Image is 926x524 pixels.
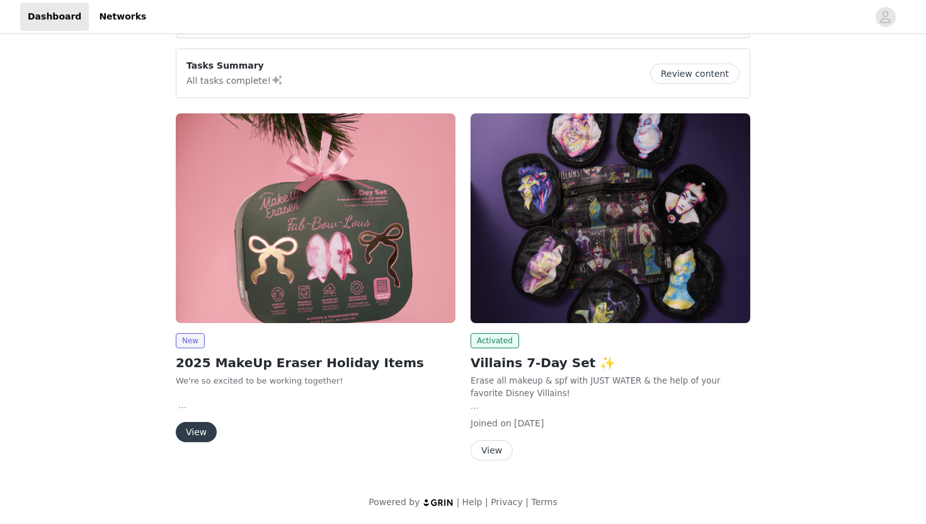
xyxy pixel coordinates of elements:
[176,113,455,323] img: The Original MakeUp Eraser
[369,497,420,507] span: Powered by
[471,353,750,372] h2: Villains 7-Day Set ✨
[91,3,154,31] a: Networks
[462,497,483,507] a: Help
[186,72,283,88] p: All tasks complete!
[471,333,519,348] span: Activated
[423,498,454,506] img: logo
[176,353,455,372] h2: 2025 MakeUp Eraser Holiday Items
[176,333,205,348] span: New
[471,376,720,398] span: Erase all makeup & spf with JUST WATER & the help of your favorite Disney Villains!
[471,440,513,460] button: View
[471,446,513,455] a: View
[879,7,891,27] div: avatar
[176,422,217,442] button: View
[471,418,512,428] span: Joined on
[471,113,750,323] img: The Original MakeUp Eraser
[176,375,455,387] p: We're so excited to be working together!
[491,497,523,507] a: Privacy
[525,497,529,507] span: |
[20,3,89,31] a: Dashboard
[514,418,544,428] span: [DATE]
[186,59,283,72] p: Tasks Summary
[650,64,740,84] button: Review content
[176,428,217,437] a: View
[531,497,557,507] a: Terms
[485,497,488,507] span: |
[457,497,460,507] span: |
